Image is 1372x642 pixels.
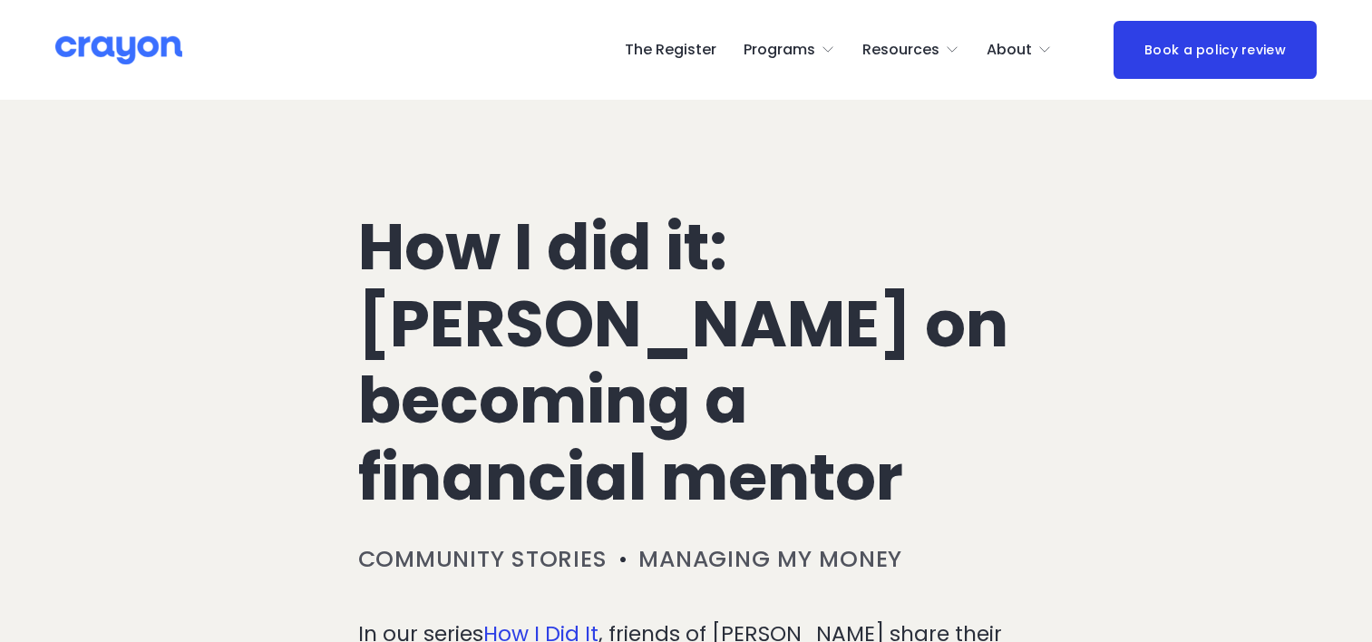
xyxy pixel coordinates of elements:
a: The Register [625,35,716,64]
a: folder dropdown [987,35,1052,64]
img: Crayon [55,34,182,66]
a: folder dropdown [862,35,959,64]
a: folder dropdown [744,35,835,64]
a: Managing my money [638,543,902,575]
span: Resources [862,37,939,63]
span: Programs [744,37,815,63]
a: Book a policy review [1114,21,1318,80]
span: About [987,37,1032,63]
h1: How I did it: [PERSON_NAME] on becoming a financial mentor [358,209,1015,516]
a: Community stories [358,543,608,575]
